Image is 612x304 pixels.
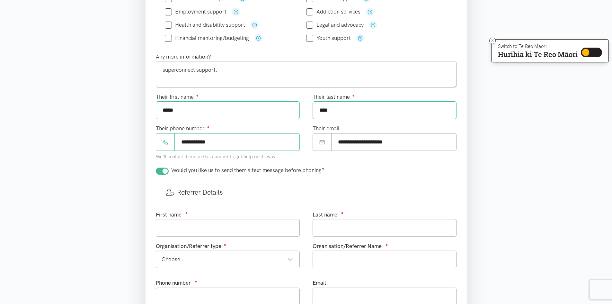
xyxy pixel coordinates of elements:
[313,279,326,287] label: Email
[165,9,226,14] label: Employment support
[195,279,197,284] sup: ●
[162,255,293,264] div: Choose...
[352,93,355,98] sup: ●
[156,124,210,133] label: Their phone number
[306,35,351,41] label: Youth support
[313,242,382,251] label: Organisation/Referrer Name
[386,242,388,247] sup: ●
[156,242,300,251] div: Organisation/Referrer type
[165,22,245,28] label: Health and disability support
[306,22,364,28] label: Legal and advocacy
[156,279,191,287] label: Phone number
[156,93,199,101] label: Their first name
[313,124,340,133] label: Their email
[313,93,355,101] label: Their last name
[185,210,188,215] sup: ●
[224,242,226,247] sup: ●
[156,154,276,160] small: We'll contact them on this number to get help on its way.
[165,35,249,41] label: Financial mentoring/budgeting
[196,93,199,98] sup: ●
[498,44,578,48] p: Switch to Te Reo Māori
[166,188,446,197] h3: Referrer Details
[313,210,337,219] label: Last name
[306,9,360,14] label: Addiction services
[207,124,210,129] sup: ●
[156,52,211,61] label: Any more information?
[156,210,182,219] label: First name
[174,133,300,151] input: Phone number
[331,133,457,151] input: Email
[341,210,344,215] sup: ●
[171,167,324,173] span: Would you like us to send them a text message before phoning?
[498,51,578,57] p: Hurihia ki Te Reo Māori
